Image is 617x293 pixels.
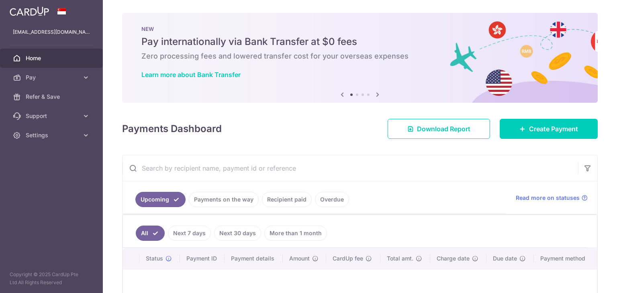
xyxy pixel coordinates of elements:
span: Refer & Save [26,93,79,101]
th: Payment details [225,248,283,269]
span: Due date [493,254,517,262]
p: NEW [141,26,578,32]
a: Create Payment [500,119,598,139]
a: Learn more about Bank Transfer [141,71,241,79]
p: [EMAIL_ADDRESS][DOMAIN_NAME] [13,28,90,36]
th: Payment ID [180,248,225,269]
span: Settings [26,131,79,139]
a: Next 30 days [214,226,261,241]
span: Amount [289,254,310,262]
span: Total amt. [387,254,413,262]
h6: Zero processing fees and lowered transfer cost for your overseas expenses [141,51,578,61]
a: Upcoming [135,192,186,207]
span: Status [146,254,163,262]
span: Download Report [417,124,470,134]
a: Next 7 days [168,226,211,241]
span: Support [26,112,79,120]
img: CardUp [10,6,49,16]
span: Home [26,54,79,62]
span: CardUp fee [333,254,363,262]
a: Overdue [315,192,349,207]
span: Charge date [437,254,470,262]
a: Payments on the way [189,192,259,207]
span: Pay [26,73,79,81]
span: Create Payment [529,124,578,134]
a: Recipient paid [262,192,312,207]
h5: Pay internationally via Bank Transfer at $0 fees [141,35,578,48]
a: All [136,226,165,241]
a: Download Report [388,119,490,139]
th: Payment method [534,248,597,269]
h4: Payments Dashboard [122,122,222,136]
img: Bank transfer banner [122,13,598,103]
input: Search by recipient name, payment id or reference [123,155,578,181]
a: Read more on statuses [516,194,588,202]
span: Read more on statuses [516,194,580,202]
a: More than 1 month [264,226,327,241]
